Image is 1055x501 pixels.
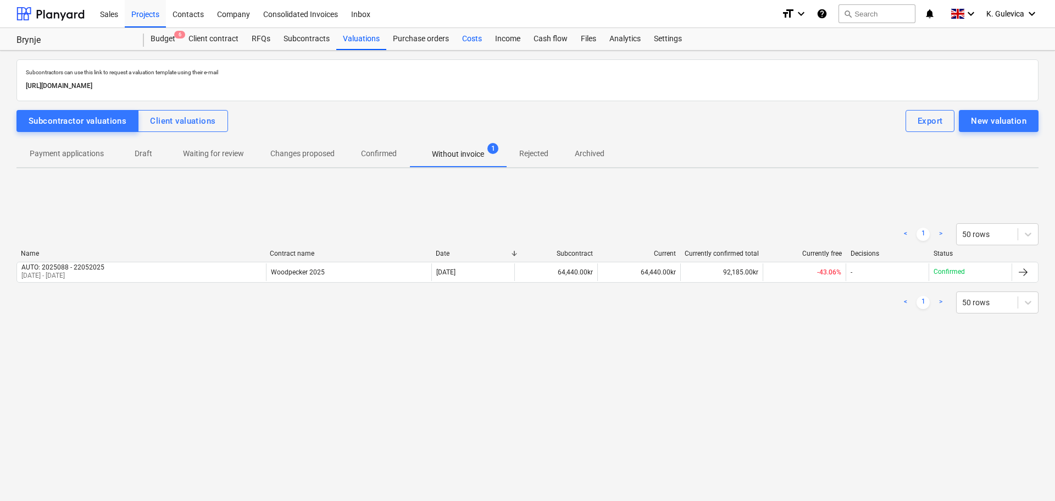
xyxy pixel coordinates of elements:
span: K. Gulevica [986,9,1024,18]
div: Subcontractor valuations [29,114,126,128]
i: keyboard_arrow_down [795,7,808,20]
button: Client valuations [138,110,227,132]
p: Rejected [519,148,548,159]
i: format_size [781,7,795,20]
a: Income [488,28,527,50]
div: Woodpecker 2025 [271,268,325,276]
div: Currently confirmed total [685,250,759,257]
a: Analytics [603,28,647,50]
p: Waiting for review [183,148,244,159]
p: Confirmed [361,148,397,159]
span: search [843,9,852,18]
div: Currently free [768,250,842,257]
p: [URL][DOMAIN_NAME] [26,80,1029,92]
a: Valuations [336,28,386,50]
p: Payment applications [30,148,104,159]
iframe: Chat Widget [1000,448,1055,501]
i: Knowledge base [817,7,828,20]
div: New valuation [971,114,1026,128]
button: Export [906,110,955,132]
div: 64,440.00kr [597,263,680,281]
a: Page 1 is your current page [917,228,930,241]
p: Confirmed [934,267,965,277]
span: 1 [487,143,498,154]
a: Client contract [182,28,245,50]
button: New valuation [959,110,1039,132]
a: Previous page [899,296,912,309]
div: Date [436,250,510,257]
i: notifications [924,7,935,20]
button: Search [839,4,915,23]
a: Next page [934,228,947,241]
a: Subcontracts [277,28,336,50]
div: Export [918,114,943,128]
span: 6 [174,31,185,38]
div: [DATE] [436,268,456,276]
p: [DATE] - [DATE] [21,271,104,280]
div: Current [602,250,676,257]
a: Cash flow [527,28,574,50]
div: Brynje [16,35,131,46]
div: 64,440.00kr [514,263,597,281]
p: Draft [130,148,157,159]
i: keyboard_arrow_down [1025,7,1039,20]
div: Status [934,250,1008,257]
a: Costs [456,28,488,50]
p: Without invoice [432,148,484,160]
div: AUTO: 2025088 - 22052025 [21,263,104,271]
a: RFQs [245,28,277,50]
a: Next page [934,296,947,309]
div: 92,185.00kr [680,263,763,281]
div: - [851,268,852,276]
a: Files [574,28,603,50]
a: Settings [647,28,688,50]
div: Budget [144,28,182,50]
div: Client valuations [150,114,215,128]
span: -43.06% [817,268,841,276]
p: Subcontractors can use this link to request a valuation template using their e-mail [26,69,1029,76]
p: Changes proposed [270,148,335,159]
div: Contract name [270,250,427,257]
p: Archived [575,148,604,159]
div: Decisions [851,250,925,257]
a: Budget6 [144,28,182,50]
div: Name [21,250,261,257]
a: Page 1 is your current page [917,296,930,309]
button: Subcontractor valuations [16,110,138,132]
a: Purchase orders [386,28,456,50]
div: Subcontract [519,250,593,257]
i: keyboard_arrow_down [964,7,978,20]
a: Previous page [899,228,912,241]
